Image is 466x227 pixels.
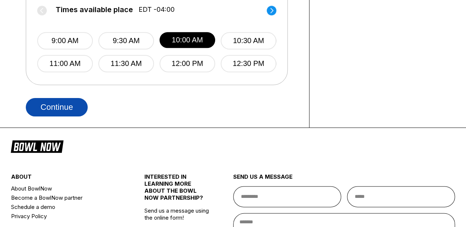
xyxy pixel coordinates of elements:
button: 12:00 PM [160,55,215,72]
button: 10:00 AM [160,32,215,48]
span: Times available place [56,6,133,14]
div: send us a message [233,173,455,186]
div: about [11,173,122,184]
button: 10:30 AM [221,32,276,49]
a: Privacy Policy [11,212,122,221]
div: INTERESTED IN LEARNING MORE ABOUT THE BOWL NOW PARTNERSHIP? [144,173,211,207]
a: About BowlNow [11,184,122,193]
button: Continue [26,98,88,116]
button: 9:30 AM [98,32,154,49]
button: 9:00 AM [37,32,93,49]
span: EDT -04:00 [139,6,175,14]
button: 11:00 AM [37,55,93,72]
button: 12:30 PM [221,55,276,72]
button: 11:30 AM [98,55,154,72]
a: Schedule a demo [11,202,122,212]
a: Become a BowlNow partner [11,193,122,202]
